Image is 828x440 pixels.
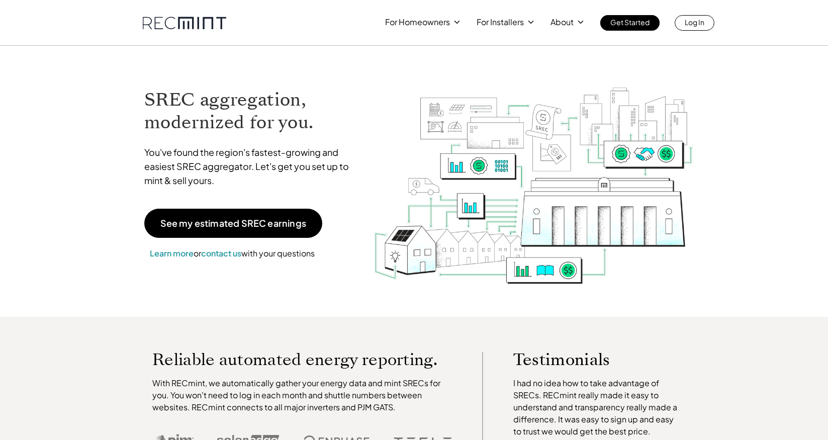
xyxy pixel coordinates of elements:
[152,352,452,367] p: Reliable automated energy reporting.
[150,248,194,258] a: Learn more
[373,61,694,287] img: RECmint value cycle
[477,15,524,29] p: For Installers
[144,89,358,134] h1: SREC aggregation, modernized for you.
[513,352,663,367] p: Testimonials
[144,145,358,188] p: You've found the region's fastest-growing and easiest SREC aggregator. Let's get you set up to mi...
[144,247,320,260] p: or with your questions
[201,248,241,258] a: contact us
[550,15,574,29] p: About
[152,377,452,413] p: With RECmint, we automatically gather your energy data and mint SRECs for you. You won't need to ...
[600,15,660,31] a: Get Started
[385,15,450,29] p: For Homeowners
[144,209,322,238] a: See my estimated SREC earnings
[685,15,704,29] p: Log In
[675,15,714,31] a: Log In
[513,377,682,437] p: I had no idea how to take advantage of SRECs. RECmint really made it easy to understand and trans...
[160,219,306,228] p: See my estimated SREC earnings
[610,15,650,29] p: Get Started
